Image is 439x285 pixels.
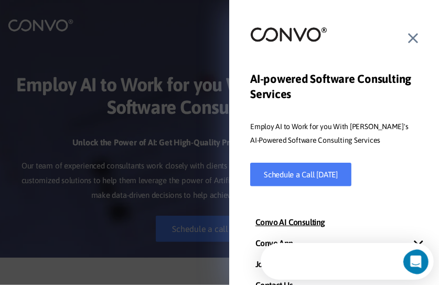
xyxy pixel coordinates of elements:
[250,163,351,186] a: Schedule a Call [DATE]
[261,243,434,280] iframe: Intercom live chat discovery launcher
[250,120,418,147] p: Employ AI to Work for you With [PERSON_NAME]'s AI-Powered Software Consulting Services
[229,254,439,275] a: Jobs
[229,233,439,254] a: Convo App
[403,249,436,275] iframe: Intercom live chat
[250,26,327,43] img: logo_not_found
[229,212,439,233] a: Convo AI Consulting
[250,71,418,109] h3: AI-powered Software Consulting Services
